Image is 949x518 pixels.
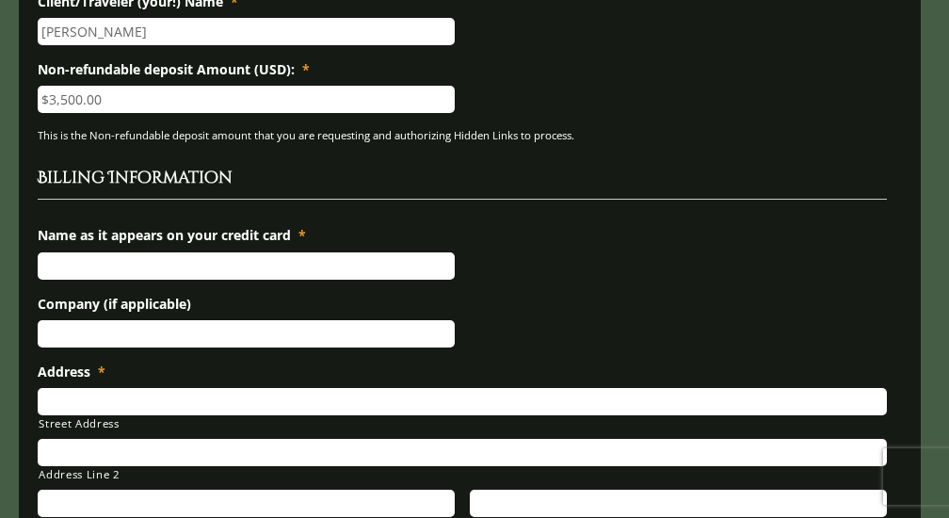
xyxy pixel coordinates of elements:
[39,467,887,481] label: Address Line 2
[38,227,306,244] label: Name as it appears on your credit card
[38,364,105,380] label: Address
[39,416,887,430] label: Street Address
[38,61,310,78] label: Non-refundable deposit Amount (USD):
[38,165,872,191] h2: Billing Information
[38,113,887,142] div: This is the Non-refundable deposit amount that you are requesting and authorizing Hidden Links to...
[38,296,191,313] label: Company (if applicable)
